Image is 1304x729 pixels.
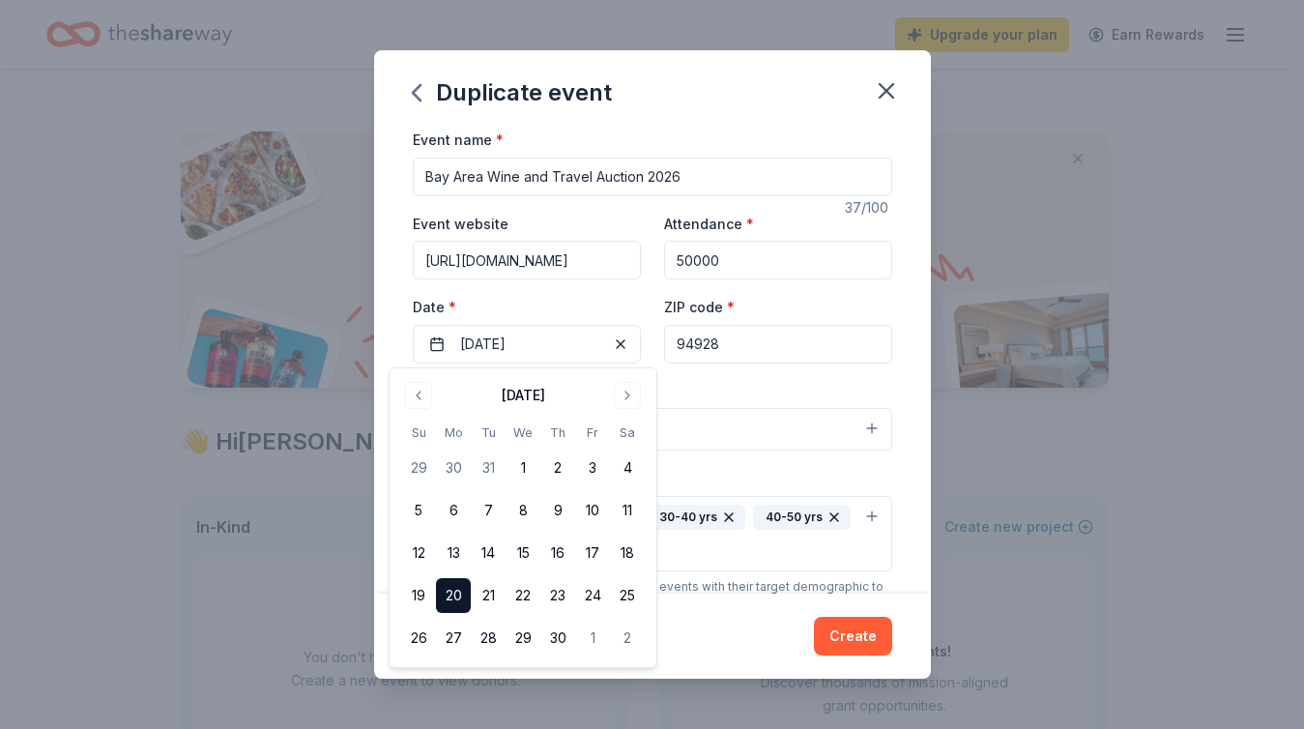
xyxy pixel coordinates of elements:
button: 21 [471,578,506,613]
button: 2 [610,621,645,656]
button: 27 [436,621,471,656]
th: Friday [575,423,610,443]
button: 5 [401,493,436,528]
button: 25 [610,578,645,613]
button: 31 [471,451,506,485]
label: Attendance [664,215,754,234]
button: 20 [436,578,471,613]
button: 18 [610,536,645,570]
label: ZIP code [664,298,735,317]
button: 30 [540,621,575,656]
button: 8 [506,493,540,528]
button: 13 [436,536,471,570]
button: 23 [540,578,575,613]
button: Create [814,617,892,656]
input: 12345 (U.S. only) [664,325,892,364]
input: Spring Fundraiser [413,158,892,196]
button: 11 [610,493,645,528]
button: 30 [436,451,471,485]
th: Saturday [610,423,645,443]
button: 1 [575,621,610,656]
label: Event name [413,131,504,150]
button: 7 [471,493,506,528]
button: 29 [506,621,540,656]
button: 26 [401,621,436,656]
th: Monday [436,423,471,443]
button: Go to previous month [405,382,432,409]
input: https://www... [413,241,641,279]
input: 20 [664,241,892,279]
div: 37 /100 [845,196,892,219]
label: Date [413,298,641,317]
button: 9 [540,493,575,528]
button: 15 [506,536,540,570]
button: 1 [506,451,540,485]
button: 24 [575,578,610,613]
button: 3 [575,451,610,485]
button: 14 [471,536,506,570]
button: 16 [540,536,575,570]
button: 17 [575,536,610,570]
button: 22 [506,578,540,613]
button: 6 [436,493,471,528]
th: Thursday [540,423,575,443]
button: Go to next month [614,382,641,409]
button: 10 [575,493,610,528]
button: 4 [610,451,645,485]
label: Event website [413,215,508,234]
th: Tuesday [471,423,506,443]
button: 12 [401,536,436,570]
div: 30-40 yrs [647,505,745,530]
th: Wednesday [506,423,540,443]
button: 19 [401,578,436,613]
th: Sunday [401,423,436,443]
div: Duplicate event [413,77,612,108]
button: 2 [540,451,575,485]
div: [DATE] [502,384,545,407]
button: 29 [401,451,436,485]
button: [DATE] [413,325,641,364]
div: 40-50 yrs [753,505,851,530]
button: 28 [471,621,506,656]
